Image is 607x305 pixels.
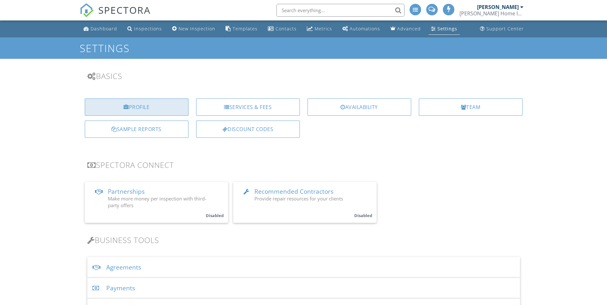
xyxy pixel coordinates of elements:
[307,98,411,116] a: Availability
[87,236,520,244] h3: Business Tools
[87,257,520,278] div: Agreements
[419,98,523,116] a: Team
[81,23,120,35] a: Dashboard
[437,26,457,32] div: Settings
[354,213,372,218] small: Disabled
[254,195,343,202] span: Provide repair resources for your clients
[340,23,383,35] a: Automations (Basic)
[108,195,206,208] span: Make more money per inspection with third-party offers
[196,98,300,116] a: Services & Fees
[87,72,520,80] h3: Basics
[108,187,145,196] span: Partnerships
[80,3,94,17] img: The Best Home Inspection Software - Spectora
[196,121,300,138] a: Discount Codes
[87,160,520,169] h3: Spectora Connect
[85,182,228,223] a: Partnerships Make more money per inspection with third-party offers Disabled
[223,23,260,35] a: Templates
[265,23,299,35] a: Contacts
[80,43,528,54] h1: Settings
[233,26,258,32] div: Templates
[428,23,460,35] a: Settings
[397,26,421,32] div: Advanced
[125,23,164,35] a: Inspections
[254,187,333,196] span: Recommended Contractors
[87,278,520,299] div: Payments
[477,23,526,35] a: Support Center
[459,10,523,17] div: Hawkins Home Inspections LLC
[98,3,151,17] span: SPECTORA
[477,4,519,10] div: [PERSON_NAME]
[80,9,151,22] a: SPECTORA
[170,23,218,35] a: New Inspection
[486,26,524,32] div: Support Center
[388,23,423,35] a: Advanced
[233,182,377,223] a: Recommended Contractors Provide repair resources for your clients Disabled
[85,121,188,138] a: Sample Reports
[91,26,117,32] div: Dashboard
[276,26,297,32] div: Contacts
[350,26,380,32] div: Automations
[179,26,215,32] div: New Inspection
[206,213,224,218] small: Disabled
[304,23,335,35] a: Metrics
[85,98,188,116] a: Profile
[276,4,404,17] input: Search everything...
[134,26,162,32] div: Inspections
[315,26,332,32] div: Metrics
